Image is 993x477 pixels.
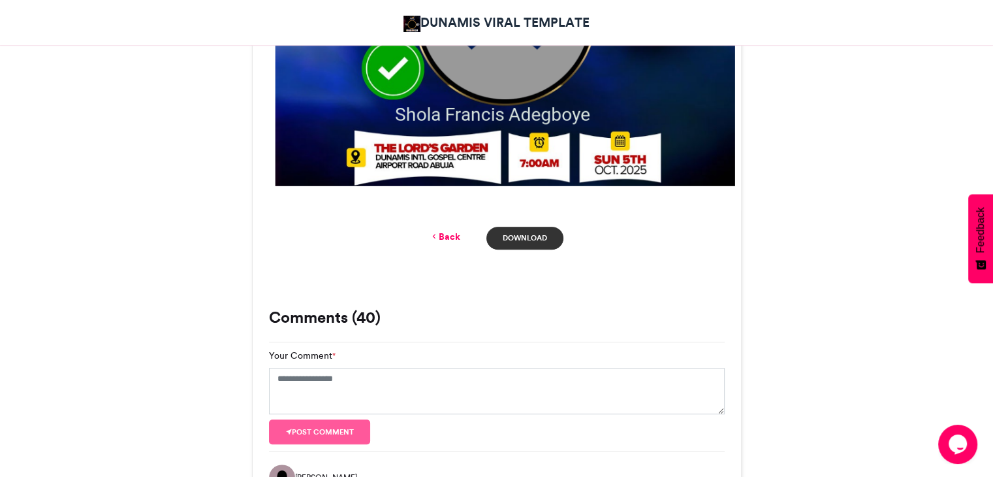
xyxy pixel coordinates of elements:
iframe: chat widget [938,425,980,464]
label: Your Comment [269,349,336,363]
button: Post comment [269,419,371,444]
a: Back [430,230,460,244]
h3: Comments (40) [269,310,725,325]
a: DUNAMIS VIRAL TEMPLATE [403,13,590,32]
span: Feedback [975,207,986,253]
a: Download [486,227,563,250]
button: Feedback - Show survey [968,194,993,283]
img: DUNAMIS VIRAL TEMPLATE [403,16,421,32]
